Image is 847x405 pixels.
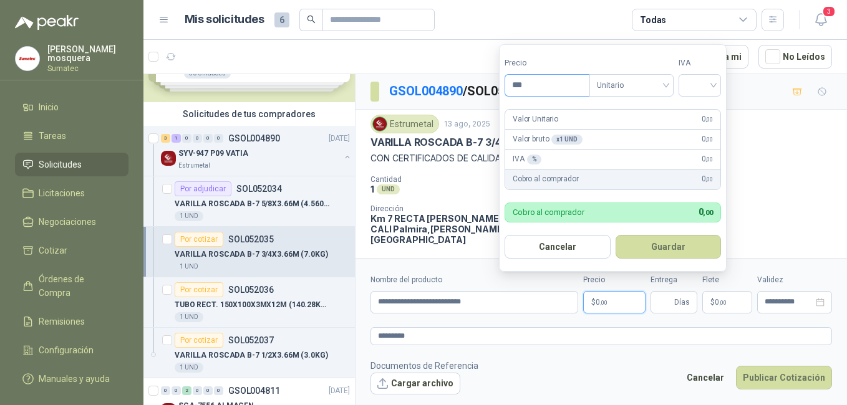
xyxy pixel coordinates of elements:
[161,131,352,171] a: 3 1 0 0 0 0 GSOL004890[DATE] Company LogoSYV-947 P09 VATIAEstrumetal
[370,151,832,165] p: CON CERTIFICADOS DE CALIDAD Y ETIQUETAS
[710,298,715,306] span: $
[143,277,355,328] a: Por cotizarSOL052036TUBO RECT. 150X100X3MX12M (140.28KG)A5001 UND
[513,208,584,216] p: Cobro al comprador
[15,338,128,362] a: Configuración
[513,173,578,185] p: Cobro al comprador
[39,315,85,328] span: Remisiones
[175,312,203,322] div: 1 UND
[175,299,330,311] p: TUBO RECT. 150X100X3MX12M (140.28KG)A500
[15,153,128,176] a: Solicitudes
[705,116,713,123] span: ,00
[214,134,223,143] div: 0
[758,45,832,69] button: No Leídos
[389,83,463,98] a: GSOL004890
[702,291,752,313] p: $ 0,00
[705,156,713,163] span: ,00
[175,249,328,260] p: VARILLA ROSCADA B-7 3/4X3.66M (7.0KG)
[527,155,542,164] div: %
[228,336,274,345] p: SOL052037
[172,386,181,395] div: 0
[370,175,532,184] p: Cantidad
[39,343,94,357] span: Configuración
[15,95,128,119] a: Inicio
[47,45,128,62] p: [PERSON_NAME] mosquera
[182,386,191,395] div: 2
[15,310,128,333] a: Remisiones
[370,204,506,213] p: Dirección
[15,367,128,391] a: Manuales y ayuda
[143,328,355,378] a: Por cotizarSOL052037VARILLA ROSCADA B-7 1/2X3.66M (3.0KG)1 UND
[498,257,549,271] div: Comentarios
[505,57,589,69] label: Precio
[161,134,170,143] div: 3
[705,136,713,143] span: ,00
[680,366,731,389] button: Cancelar
[307,15,316,24] span: search
[583,291,646,313] p: $0,00
[442,257,478,271] div: Actividad
[39,129,66,143] span: Tareas
[513,113,558,125] p: Valor Unitario
[274,12,289,27] span: 6
[175,262,203,272] div: 1 UND
[810,9,832,31] button: 3
[39,372,110,386] span: Manuales y ayuda
[370,274,578,286] label: Nombre del producto
[705,176,713,183] span: ,00
[175,363,203,373] div: 1 UND
[175,350,328,361] p: VARILLA ROSCADA B-7 1/2X3.66M (3.0KG)
[389,82,533,101] p: / SOL052035
[702,153,713,165] span: 0
[651,274,697,286] label: Entrega
[702,133,713,145] span: 0
[172,134,181,143] div: 1
[178,161,210,171] p: Estrumetal
[370,136,578,149] p: VARILLA ROSCADA B-7 3/4X3.66M (7.0KG)
[161,386,170,395] div: 0
[715,298,727,306] span: 0
[175,211,203,221] div: 1 UND
[370,184,374,194] p: 1
[329,133,350,145] p: [DATE]
[236,184,282,193] p: SOL052034
[679,57,721,69] label: IVA
[674,292,690,313] span: Días
[703,209,713,217] span: ,00
[15,124,128,148] a: Tareas
[15,210,128,234] a: Negociaciones
[175,181,231,196] div: Por adjudicar
[193,386,202,395] div: 0
[616,235,722,259] button: Guardar
[175,333,223,348] div: Por cotizar
[214,386,223,395] div: 0
[370,359,478,373] p: Documentos de Referencia
[551,135,582,145] div: x 1 UND
[39,100,59,114] span: Inicio
[193,134,202,143] div: 0
[39,244,67,257] span: Cotizar
[370,373,460,395] button: Cargar archivo
[640,13,666,27] div: Todas
[373,117,387,131] img: Company Logo
[228,235,274,244] p: SOL052035
[39,272,117,300] span: Órdenes de Compra
[143,227,355,277] a: Por cotizarSOL052035VARILLA ROSCADA B-7 3/4X3.66M (7.0KG)1 UND
[15,181,128,205] a: Licitaciones
[736,366,832,389] button: Publicar Cotización
[513,133,583,145] p: Valor bruto
[370,257,422,271] div: Cotizaciones
[228,134,280,143] p: GSOL004890
[39,215,96,229] span: Negociaciones
[702,274,752,286] label: Flete
[702,113,713,125] span: 0
[444,118,490,130] p: 13 ago, 2025
[203,386,213,395] div: 0
[178,148,248,160] p: SYV-947 P09 VATIA
[596,298,607,306] span: 0
[583,274,646,286] label: Precio
[377,184,400,194] div: UND
[702,173,713,185] span: 0
[175,232,223,247] div: Por cotizar
[600,299,607,306] span: ,00
[16,47,39,70] img: Company Logo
